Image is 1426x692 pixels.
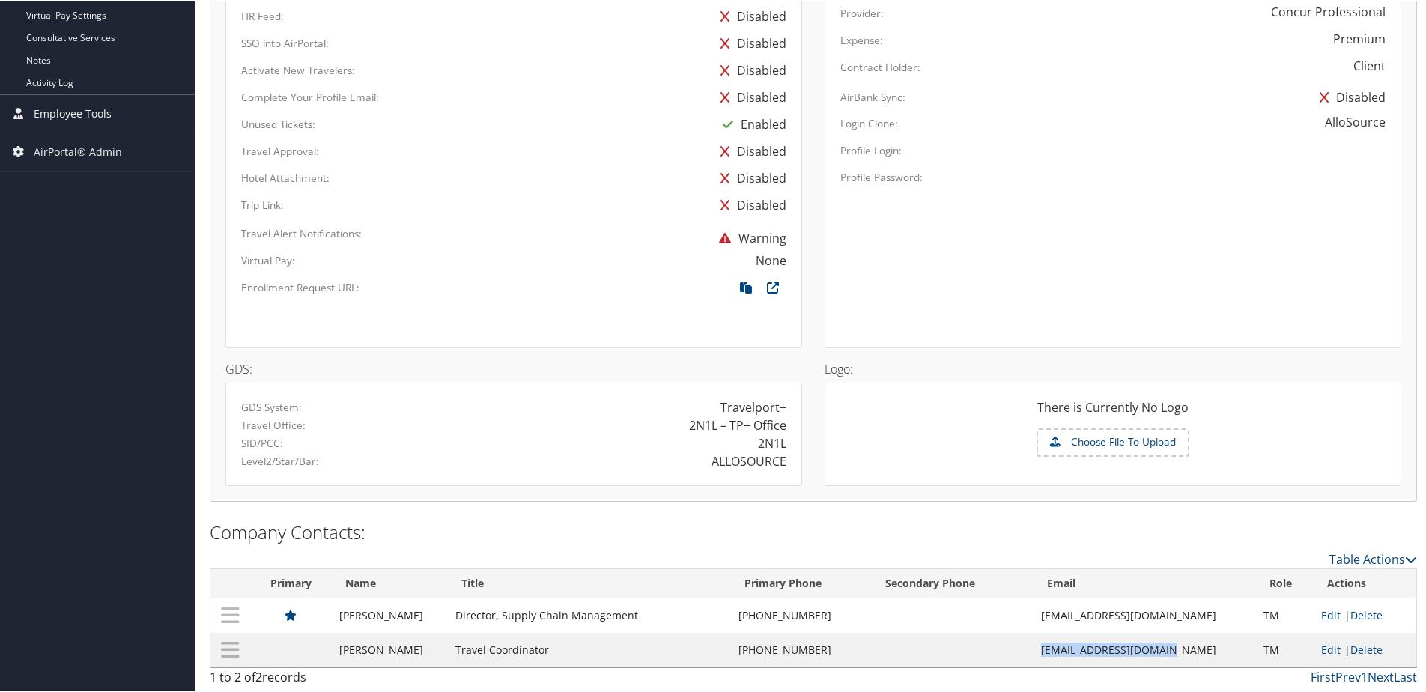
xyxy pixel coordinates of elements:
[255,667,262,684] span: 2
[34,132,122,169] span: AirPortal® Admin
[713,190,786,217] div: Disabled
[713,55,786,82] div: Disabled
[1333,28,1386,46] div: Premium
[1368,667,1394,684] a: Next
[210,667,495,692] div: 1 to 2 of records
[840,115,898,130] label: Login Clone:
[840,142,902,157] label: Profile Login:
[1311,667,1335,684] a: First
[1350,641,1383,655] a: Delete
[1314,631,1416,666] td: |
[448,568,732,597] th: Title
[1329,550,1417,566] a: Table Actions
[34,94,112,131] span: Employee Tools
[840,397,1386,427] div: There is Currently No Logo
[250,568,333,597] th: Primary
[241,279,359,294] label: Enrollment Request URL:
[1394,667,1417,684] a: Last
[840,169,923,183] label: Profile Password:
[332,631,447,666] td: [PERSON_NAME]
[241,142,319,157] label: Travel Approval:
[1321,641,1341,655] a: Edit
[712,228,786,245] span: Warning
[448,631,732,666] td: Travel Coordinator
[241,196,284,211] label: Trip Link:
[241,7,284,22] label: HR Feed:
[332,568,447,597] th: Name
[720,397,786,415] div: Travelport+
[225,362,802,374] h4: GDS:
[1335,667,1361,684] a: Prev
[241,398,302,413] label: GDS System:
[210,518,1417,544] h2: Company Contacts:
[241,115,315,130] label: Unused Tickets:
[756,250,786,268] div: None
[241,169,330,184] label: Hotel Attachment:
[1034,568,1256,597] th: Email
[332,597,447,631] td: [PERSON_NAME]
[872,568,1034,597] th: Secondary Phone
[1312,82,1386,109] div: Disabled
[1314,568,1416,597] th: Actions
[825,362,1401,374] h4: Logo:
[1350,607,1383,621] a: Delete
[1034,631,1256,666] td: [EMAIL_ADDRESS][DOMAIN_NAME]
[1034,597,1256,631] td: [EMAIL_ADDRESS][DOMAIN_NAME]
[1353,55,1386,73] div: Client
[1321,607,1341,621] a: Edit
[1361,667,1368,684] a: 1
[712,451,786,469] div: ALLOSOURCE
[713,136,786,163] div: Disabled
[758,433,786,451] div: 2N1L
[731,568,872,597] th: Primary Phone
[241,252,295,267] label: Virtual Pay:
[1271,1,1386,19] div: Concur Professional
[713,82,786,109] div: Disabled
[840,88,905,103] label: AirBank Sync:
[241,34,329,49] label: SSO into AirPortal:
[715,109,786,136] div: Enabled
[241,434,283,449] label: SID/PCC:
[1314,597,1416,631] td: |
[689,415,786,433] div: 2N1L – TP+ Office
[713,1,786,28] div: Disabled
[840,4,884,19] label: Provider:
[840,58,920,73] label: Contract Holder:
[1038,428,1188,454] label: Choose File To Upload
[731,597,872,631] td: [PHONE_NUMBER]
[1256,597,1314,631] td: TM
[713,28,786,55] div: Disabled
[731,631,872,666] td: [PHONE_NUMBER]
[1325,112,1386,130] div: AlloSource
[241,61,355,76] label: Activate New Travelers:
[241,416,306,431] label: Travel Office:
[713,163,786,190] div: Disabled
[840,31,883,46] label: Expense:
[1256,631,1314,666] td: TM
[1256,568,1314,597] th: Role
[448,597,732,631] td: Director, Supply Chain Management
[241,452,319,467] label: Level2/Star/Bar:
[241,225,362,240] label: Travel Alert Notifications:
[241,88,379,103] label: Complete Your Profile Email:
